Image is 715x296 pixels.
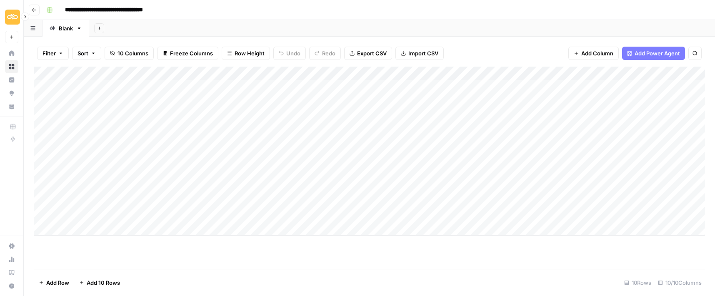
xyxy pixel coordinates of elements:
[286,49,300,57] span: Undo
[5,60,18,73] a: Browse
[77,49,88,57] span: Sort
[322,49,335,57] span: Redo
[59,24,73,32] div: Blank
[5,239,18,253] a: Settings
[157,47,218,60] button: Freeze Columns
[357,49,387,57] span: Export CSV
[395,47,444,60] button: Import CSV
[222,47,270,60] button: Row Height
[581,49,613,57] span: Add Column
[105,47,154,60] button: 10 Columns
[5,47,18,60] a: Home
[5,266,18,279] a: Learning Hub
[117,49,148,57] span: 10 Columns
[5,73,18,87] a: Insights
[5,279,18,293] button: Help + Support
[170,49,213,57] span: Freeze Columns
[621,276,655,289] div: 10 Rows
[5,253,18,266] a: Usage
[5,7,18,27] button: Workspace: Sinch
[72,47,101,60] button: Sort
[344,47,392,60] button: Export CSV
[5,87,18,100] a: Opportunities
[46,279,69,287] span: Add Row
[635,49,680,57] span: Add Power Agent
[5,100,18,113] a: Your Data
[5,10,20,25] img: Sinch Logo
[622,47,685,60] button: Add Power Agent
[309,47,341,60] button: Redo
[235,49,265,57] span: Row Height
[42,20,89,37] a: Blank
[408,49,438,57] span: Import CSV
[273,47,306,60] button: Undo
[37,47,69,60] button: Filter
[34,276,74,289] button: Add Row
[42,49,56,57] span: Filter
[74,276,125,289] button: Add 10 Rows
[568,47,619,60] button: Add Column
[655,276,705,289] div: 10/10 Columns
[87,279,120,287] span: Add 10 Rows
